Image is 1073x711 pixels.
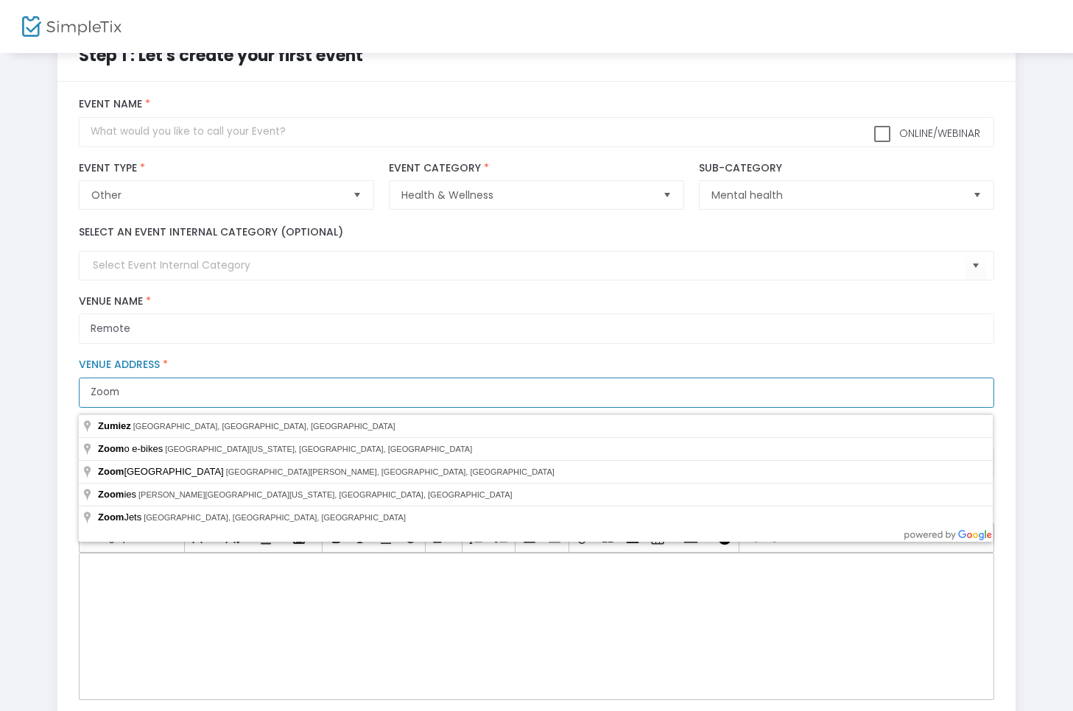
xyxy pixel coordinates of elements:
span: Zoom [98,443,124,454]
span: Health & Wellness [401,188,651,202]
label: Sub-Category [699,162,994,175]
button: Select [347,181,367,209]
span: [GEOGRAPHIC_DATA] [98,466,226,477]
span: Step 1 : Let's create your first event [79,44,363,67]
button: Select [657,181,678,209]
span: Other [91,188,341,202]
label: About your event [71,493,1002,523]
input: Select Event Internal Category [93,258,965,273]
div: Rich Text Editor, main [79,553,994,700]
span: [GEOGRAPHIC_DATA][PERSON_NAME], [GEOGRAPHIC_DATA], [GEOGRAPHIC_DATA] [226,467,555,476]
button: Select [965,251,986,281]
span: Zoom [98,466,124,477]
label: Venue Name [79,295,994,308]
button: Select [967,181,988,209]
span: Zoom [98,512,124,523]
label: Event Name [79,98,994,111]
span: [PERSON_NAME][GEOGRAPHIC_DATA][US_STATE], [GEOGRAPHIC_DATA], [GEOGRAPHIC_DATA] [138,490,513,499]
span: [GEOGRAPHIC_DATA], [GEOGRAPHIC_DATA], [GEOGRAPHIC_DATA] [133,422,395,431]
input: What would you like to call your Event? [79,117,994,147]
span: Zoom [98,489,124,500]
span: [GEOGRAPHIC_DATA][US_STATE], [GEOGRAPHIC_DATA], [GEOGRAPHIC_DATA] [165,445,472,453]
input: What is the name of this venue? [79,314,994,344]
label: Select an event internal category (optional) [79,224,343,240]
span: Mental health [711,188,961,202]
span: Zumiez [98,420,131,431]
label: Event Type [79,162,374,175]
span: [GEOGRAPHIC_DATA], [GEOGRAPHIC_DATA], [GEOGRAPHIC_DATA] [144,513,406,522]
span: ies [98,489,138,500]
span: Online/Webinar [896,126,980,141]
input: Where will the event be taking place? [79,378,994,408]
span: o e-bikes [98,443,165,454]
label: Event Category [389,162,684,175]
label: Venue Address [79,358,994,372]
span: Jets [98,512,144,523]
